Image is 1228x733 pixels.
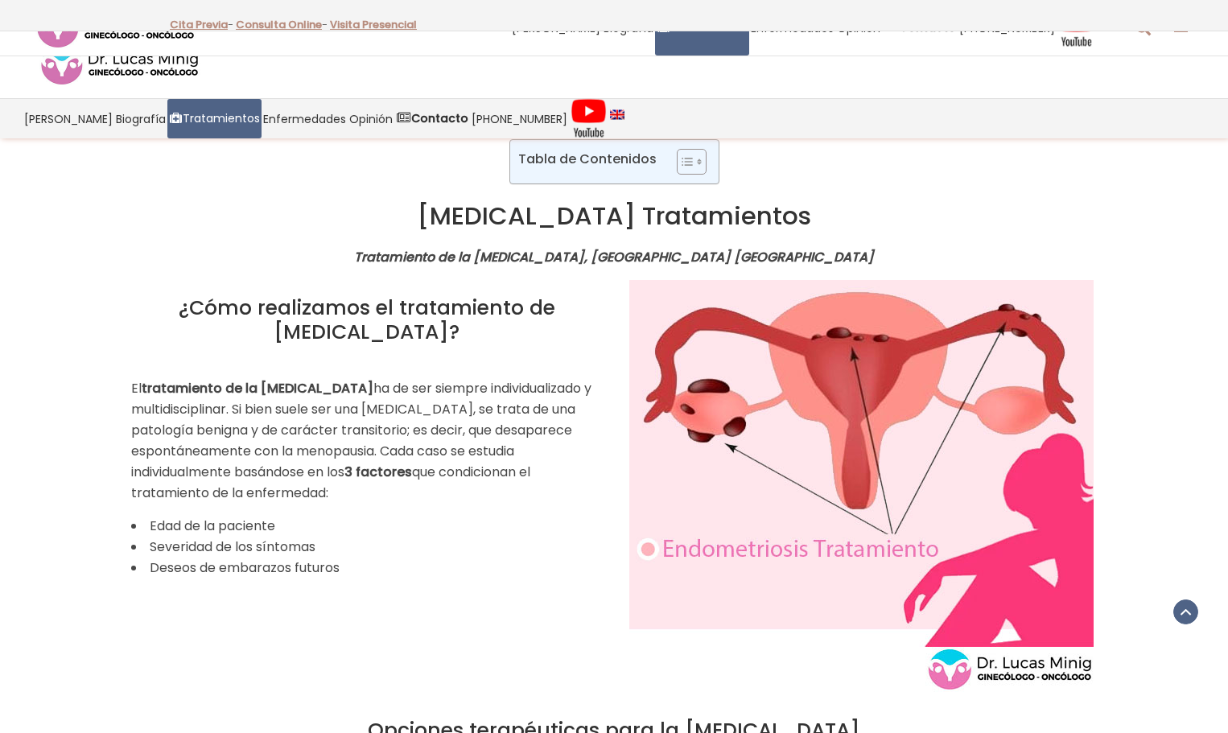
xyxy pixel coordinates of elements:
img: Endometriosis Tratamiento en España [629,280,1094,692]
a: Contacto [394,99,470,138]
span: Opinión [349,109,393,128]
a: [PERSON_NAME] [23,99,114,138]
a: Tratamientos [167,99,262,138]
strong: Tratamiento de la [MEDICAL_DATA], [GEOGRAPHIC_DATA] [GEOGRAPHIC_DATA] [354,248,874,266]
p: - [170,14,233,35]
strong: tratamiento de la [MEDICAL_DATA] [142,379,373,397]
a: Cita Previa [170,17,228,32]
a: Opinión [348,99,394,138]
a: Visita Presencial [330,17,417,32]
a: Biografía [114,99,167,138]
p: El ha de ser siempre individualizado y multidisciplinar. Si bien suele ser una [MEDICAL_DATA], se... [131,378,602,504]
strong: Contacto [411,110,468,126]
a: Consulta Online [236,17,322,32]
img: Videos Youtube Ginecología [571,98,607,138]
a: Videos Youtube Ginecología [569,99,608,138]
h2: ¿Cómo realizamos el tratamiento de [MEDICAL_DATA]? [131,296,602,344]
span: [PERSON_NAME] [24,109,113,128]
span: Tratamientos [183,109,260,128]
p: Tabla de Contenidos [518,150,657,168]
a: Toggle Table of Content [665,148,703,175]
img: Videos Youtube Ginecología [1058,7,1094,47]
img: language english [610,109,624,119]
a: language english [608,99,626,138]
span: Biografía [116,109,166,128]
strong: 3 factores [344,463,412,481]
li: Edad de la paciente [131,516,602,537]
a: Enfermedades [262,99,348,138]
span: Enfermedades [263,109,346,128]
li: Deseos de embarazos futuros [131,558,602,579]
span: [PHONE_NUMBER] [472,109,567,128]
p: - [236,14,328,35]
a: [PHONE_NUMBER] [470,99,569,138]
li: Severidad de los síntomas [131,537,602,558]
